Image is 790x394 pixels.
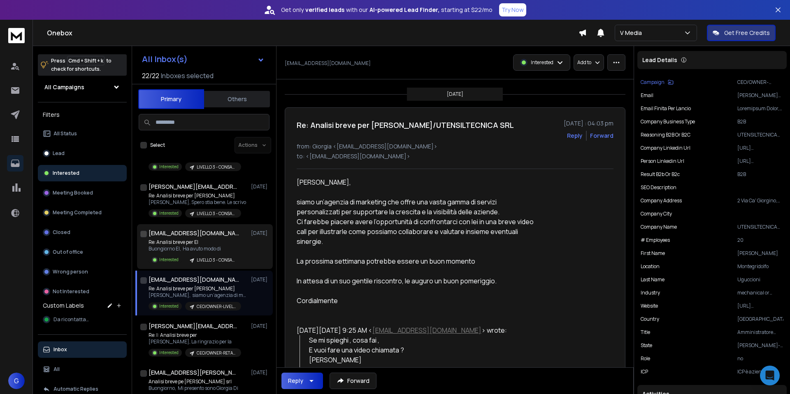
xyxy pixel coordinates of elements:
[297,119,514,131] h1: Re: Analisi breve per [PERSON_NAME]/UTENSILTECNICA SRL
[305,6,344,14] strong: verified leads
[38,185,127,201] button: Meeting Booked
[737,342,783,349] p: [PERSON_NAME]-[GEOGRAPHIC_DATA]
[641,211,672,217] p: Company City
[38,204,127,221] button: Meeting Completed
[159,164,179,170] p: Interested
[38,244,127,260] button: Out of office
[53,346,67,353] p: Inbox
[138,89,204,109] button: Primary
[38,125,127,142] button: All Status
[641,355,650,362] p: role
[149,378,241,385] p: Analisi breve pe [PERSON_NAME] srl
[641,316,659,322] p: Country
[641,276,665,283] p: Last Name
[737,263,783,270] p: Montegridolfo
[281,373,323,389] button: Reply
[531,59,553,66] p: Interested
[641,342,652,349] p: State
[372,326,481,335] a: [EMAIL_ADDRESS][DOMAIN_NAME]
[369,6,439,14] strong: AI-powered Lead Finder,
[149,322,239,330] h1: [PERSON_NAME][EMAIL_ADDRESS][DOMAIN_NAME]
[760,366,780,385] div: Open Intercom Messenger
[309,365,537,375] div: UTENSILTECNICA
[737,145,783,151] p: [URL][DOMAIN_NAME]
[159,303,179,309] p: Interested
[251,183,270,190] p: [DATE]
[737,197,783,204] p: 2 Via Ca' Giorgino, [PERSON_NAME][GEOGRAPHIC_DATA], [GEOGRAPHIC_DATA], 47837
[149,229,239,237] h1: [EMAIL_ADDRESS][DOMAIN_NAME]
[53,249,83,255] p: Out of office
[13,21,20,28] img: website_grey.svg
[251,323,270,329] p: [DATE]
[288,377,303,385] div: Reply
[21,21,60,28] div: Dominio: [URL]
[197,211,236,217] p: LIVELLO 3 - CONSAPEVOLE DEL PROBLEMA test 1
[38,79,127,95] button: All Campaigns
[577,59,591,66] p: Add to
[251,276,270,283] p: [DATE]
[47,28,579,38] h1: Onebox
[43,49,63,54] div: Dominio
[641,184,676,191] p: SEO Description
[724,29,770,37] p: Get Free Credits
[297,197,537,217] div: siamo un’agenzia di marketing che offre una vasta gamma di servizi personalizzati per supportare ...
[447,91,463,97] p: [DATE]
[34,48,41,54] img: tab_domain_overview_orange.svg
[53,288,89,295] p: Not Interested
[737,132,783,138] p: UTENSILTECNICA SRL specializes in the design and production of customized tools for processing va...
[38,109,127,121] h3: Filters
[149,338,241,345] p: [PERSON_NAME], La ringrazio per la
[38,311,127,328] button: Da ricontattare
[297,152,613,160] p: to: <[EMAIL_ADDRESS][DOMAIN_NAME]>
[204,90,270,108] button: Others
[737,224,783,230] p: UTENSILTECNICA SRL
[13,13,20,20] img: logo_orange.svg
[53,130,77,137] p: All Status
[149,292,247,299] p: [PERSON_NAME], siamo un’agenzia di marketing
[330,373,376,389] button: Forward
[149,246,241,252] p: Buongiorno El, Ha avuto modo di
[641,79,665,86] p: Campaign
[149,369,239,377] h1: [EMAIL_ADDRESS][PERSON_NAME][DOMAIN_NAME]
[737,171,783,178] p: B2B
[641,158,684,165] p: Person Linkedin Url
[737,118,783,125] p: B2B
[38,145,127,162] button: Lead
[149,276,239,284] h1: [EMAIL_ADDRESS][DOMAIN_NAME]
[297,177,537,187] div: [PERSON_NAME],
[8,373,25,389] button: G
[142,55,188,63] h1: All Inbox(s)
[149,192,246,199] p: Re: Analisi breve per [PERSON_NAME]
[641,369,648,375] p: ICP
[23,13,40,20] div: v 4.0.25
[53,190,93,196] p: Meeting Booked
[149,239,241,246] p: Re: Analisi breve per El
[149,385,241,392] p: Buongiorno, Mi presento sono Giorgia Di
[161,71,214,81] h3: Inboxes selected
[53,269,88,275] p: Wrong person
[197,350,236,356] p: CEO/OWNER-RETARGETING EMAIL NON APERTE-LIVELLO 3 - CONSAPEVOLE DEL PROBLEMA -TARGET A -test 2 Copy
[149,183,239,191] h1: [PERSON_NAME][EMAIL_ADDRESS][DOMAIN_NAME]
[38,283,127,300] button: Not Interested
[499,3,526,16] button: Try Now
[159,257,179,263] p: Interested
[737,290,783,296] p: mechanical or industrial engineering
[642,56,677,64] p: Lead Details
[309,355,537,385] div: [PERSON_NAME]
[641,237,670,243] p: # Employees
[297,142,613,151] p: from: Giorgia <[EMAIL_ADDRESS][DOMAIN_NAME]>
[737,329,783,336] p: Amministratore delegato
[38,165,127,181] button: Interested
[149,285,247,292] p: Re: Analisi breve per [PERSON_NAME]
[38,361,127,378] button: All
[53,229,70,236] p: Closed
[53,316,91,323] span: Da ricontattare
[53,150,65,157] p: Lead
[564,119,613,127] p: [DATE] : 04:03 pm
[83,48,89,54] img: tab_keywords_by_traffic_grey.svg
[297,296,537,306] div: Cordialmente
[285,60,371,67] p: [EMAIL_ADDRESS][DOMAIN_NAME]
[150,142,165,148] label: Select
[38,341,127,358] button: Inbox
[737,355,783,362] p: no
